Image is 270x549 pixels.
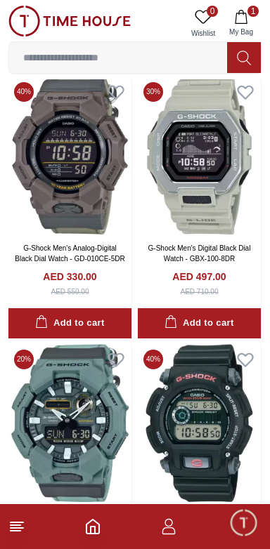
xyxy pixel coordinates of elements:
[148,244,251,263] a: G-Shock Men's Digital Black Dial Watch - GBX-100-8DR
[14,350,34,369] span: 20 %
[165,315,233,331] div: Add to cart
[138,308,261,338] button: Add to cart
[221,6,262,41] button: 1My Bag
[8,6,131,37] img: ...
[143,350,163,369] span: 40 %
[8,344,131,502] img: G-Shock Men's Analog-Digital Black Dial Watch - GA-010CE-2ADR
[8,308,131,338] button: Add to cart
[84,518,101,535] a: Home
[14,82,34,102] span: 40 %
[224,27,259,37] span: My Bag
[51,286,89,297] div: AED 550.00
[247,6,259,17] span: 1
[207,6,218,17] span: 0
[15,244,124,263] a: G-Shock Men's Analog-Digital Black Dial Watch - GD-010CE-5DR
[229,508,259,538] div: Chat Widget
[181,286,219,297] div: AED 710.00
[138,344,261,502] img: G-Shock Men's Digital Grey Dial Watch - DW-9052-1VDR
[186,28,221,39] span: Wishlist
[8,77,131,234] img: G-Shock Men's Analog-Digital Black Dial Watch - GD-010CE-5DR
[172,270,226,284] h4: AED 497.00
[143,82,163,102] span: 30 %
[43,270,96,284] h4: AED 330.00
[186,6,221,41] a: 0Wishlist
[35,315,104,331] div: Add to cart
[138,77,261,234] img: G-Shock Men's Digital Black Dial Watch - GBX-100-8DR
